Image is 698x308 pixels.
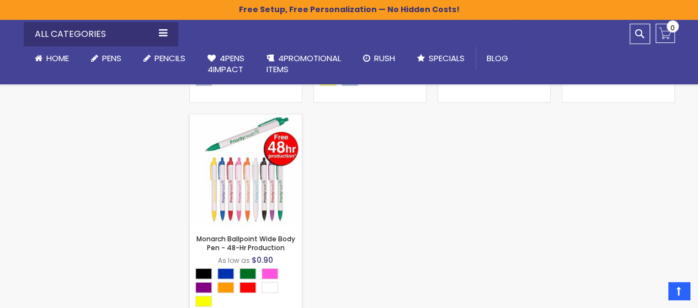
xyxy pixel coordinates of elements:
[195,268,212,279] div: Black
[207,52,244,75] span: 4Pens 4impact
[406,46,476,71] a: Specials
[190,115,302,226] img: Monarch Ballpoint Wide Body Pen - 48-Hr Production
[429,52,465,64] span: Specials
[154,52,185,64] span: Pencils
[607,278,698,308] iframe: Google Customer Reviews
[262,282,278,293] div: White
[196,46,255,82] a: 4Pens4impact
[195,296,212,307] div: Yellow
[255,46,352,82] a: 4PROMOTIONALITEMS
[132,46,196,71] a: Pencils
[239,268,256,279] div: Green
[24,46,80,71] a: Home
[352,46,406,71] a: Rush
[190,114,302,123] a: Monarch Ballpoint Wide Body Pen - 48-Hr Production
[656,24,675,43] a: 0
[102,52,121,64] span: Pens
[218,256,250,265] span: As low as
[80,46,132,71] a: Pens
[262,268,278,279] div: Pink
[267,52,341,75] span: 4PROMOTIONAL ITEMS
[196,234,295,252] a: Monarch Ballpoint Wide Body Pen - 48-Hr Production
[239,282,256,293] div: Red
[46,52,69,64] span: Home
[487,52,508,64] span: Blog
[670,23,675,33] span: 0
[217,282,234,293] div: Orange
[476,46,519,71] a: Blog
[252,255,273,266] span: $0.90
[217,268,234,279] div: Blue
[374,52,395,64] span: Rush
[24,22,178,46] div: All Categories
[195,282,212,293] div: Purple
